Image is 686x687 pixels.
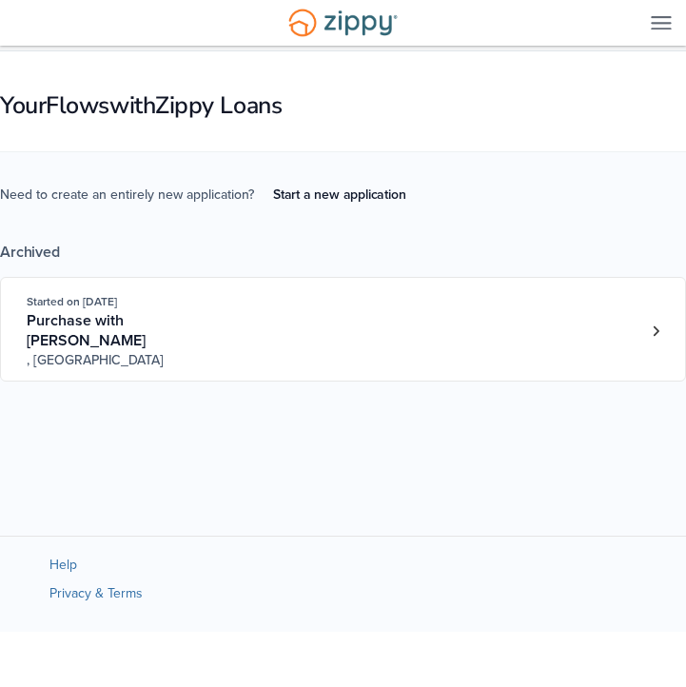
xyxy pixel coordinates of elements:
span: Started on [DATE] [27,295,117,308]
a: Start a new application [258,179,421,210]
img: Mobile Dropdown Menu [651,15,672,29]
a: Privacy & Terms [49,585,143,601]
span: , [GEOGRAPHIC_DATA] [27,351,197,370]
a: Help [49,557,77,573]
a: Loan number 3937611 [641,317,670,345]
span: Purchase with [PERSON_NAME] [27,311,146,350]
